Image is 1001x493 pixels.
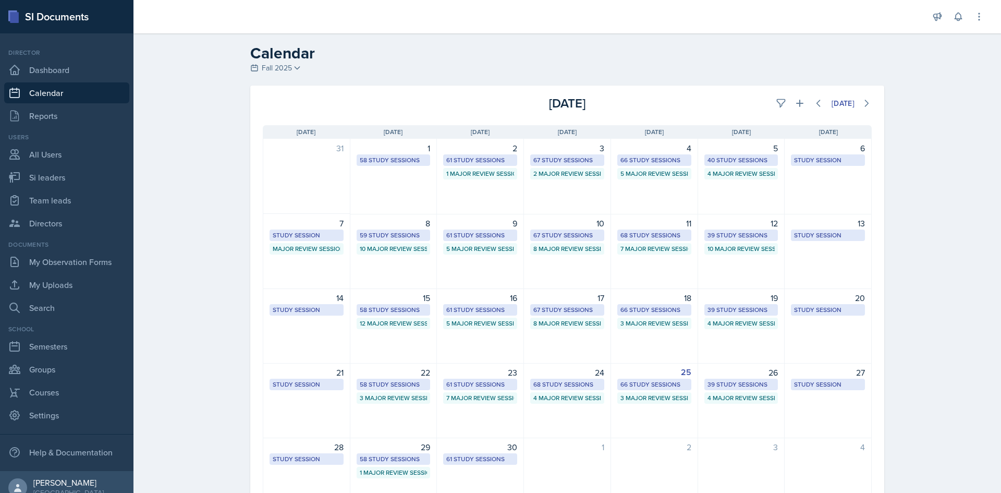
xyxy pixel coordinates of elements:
[620,244,688,254] div: 7 Major Review Sessions
[530,441,604,453] div: 1
[530,217,604,230] div: 10
[4,240,129,249] div: Documents
[270,366,344,379] div: 21
[443,292,517,304] div: 16
[533,169,601,178] div: 2 Major Review Sessions
[357,142,431,154] div: 1
[4,251,129,272] a: My Observation Forms
[443,441,517,453] div: 30
[446,393,514,403] div: 7 Major Review Sessions
[704,292,778,304] div: 19
[443,366,517,379] div: 23
[707,393,775,403] div: 4 Major Review Sessions
[384,127,402,137] span: [DATE]
[819,127,838,137] span: [DATE]
[250,44,884,63] h2: Calendar
[558,127,577,137] span: [DATE]
[297,127,315,137] span: [DATE]
[617,142,691,154] div: 4
[707,231,775,240] div: 39 Study Sessions
[533,380,601,389] div: 68 Study Sessions
[832,99,854,107] div: [DATE]
[707,380,775,389] div: 39 Study Sessions
[620,319,688,328] div: 3 Major Review Sessions
[262,63,292,74] span: Fall 2025
[357,441,431,453] div: 29
[704,217,778,230] div: 12
[446,244,514,254] div: 5 Major Review Sessions
[443,217,517,230] div: 9
[794,305,862,315] div: Study Session
[273,231,340,240] div: Study Session
[360,231,428,240] div: 59 Study Sessions
[530,366,604,379] div: 24
[360,380,428,389] div: 58 Study Sessions
[617,292,691,304] div: 18
[4,274,129,295] a: My Uploads
[707,319,775,328] div: 4 Major Review Sessions
[707,244,775,254] div: 10 Major Review Sessions
[533,155,601,165] div: 67 Study Sessions
[443,142,517,154] div: 2
[446,380,514,389] div: 61 Study Sessions
[617,366,691,379] div: 25
[704,441,778,453] div: 3
[620,305,688,315] div: 66 Study Sessions
[794,380,862,389] div: Study Session
[33,477,104,488] div: [PERSON_NAME]
[791,292,865,304] div: 20
[273,380,340,389] div: Study Session
[620,380,688,389] div: 66 Study Sessions
[533,319,601,328] div: 8 Major Review Sessions
[471,127,490,137] span: [DATE]
[645,127,664,137] span: [DATE]
[360,468,428,477] div: 1 Major Review Session
[4,105,129,126] a: Reports
[533,244,601,254] div: 8 Major Review Sessions
[270,217,344,230] div: 7
[273,454,340,464] div: Study Session
[4,324,129,334] div: School
[270,292,344,304] div: 14
[446,305,514,315] div: 61 Study Sessions
[530,292,604,304] div: 17
[791,217,865,230] div: 13
[617,217,691,230] div: 11
[791,441,865,453] div: 4
[4,82,129,103] a: Calendar
[357,366,431,379] div: 22
[704,366,778,379] div: 26
[4,442,129,463] div: Help & Documentation
[446,231,514,240] div: 61 Study Sessions
[620,155,688,165] div: 66 Study Sessions
[620,169,688,178] div: 5 Major Review Sessions
[273,244,340,254] div: Major Review Session
[707,155,775,165] div: 40 Study Sessions
[360,155,428,165] div: 58 Study Sessions
[360,244,428,254] div: 10 Major Review Sessions
[791,142,865,154] div: 6
[620,231,688,240] div: 68 Study Sessions
[446,155,514,165] div: 61 Study Sessions
[360,454,428,464] div: 58 Study Sessions
[794,231,862,240] div: Study Session
[4,336,129,357] a: Semesters
[270,441,344,453] div: 28
[533,231,601,240] div: 67 Study Sessions
[704,142,778,154] div: 5
[360,393,428,403] div: 3 Major Review Sessions
[4,359,129,380] a: Groups
[825,94,861,112] button: [DATE]
[446,169,514,178] div: 1 Major Review Session
[707,169,775,178] div: 4 Major Review Sessions
[4,213,129,234] a: Directors
[4,190,129,211] a: Team leads
[4,167,129,188] a: Si leaders
[357,292,431,304] div: 15
[791,366,865,379] div: 27
[446,319,514,328] div: 5 Major Review Sessions
[4,59,129,80] a: Dashboard
[617,441,691,453] div: 2
[620,393,688,403] div: 3 Major Review Sessions
[360,319,428,328] div: 12 Major Review Sessions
